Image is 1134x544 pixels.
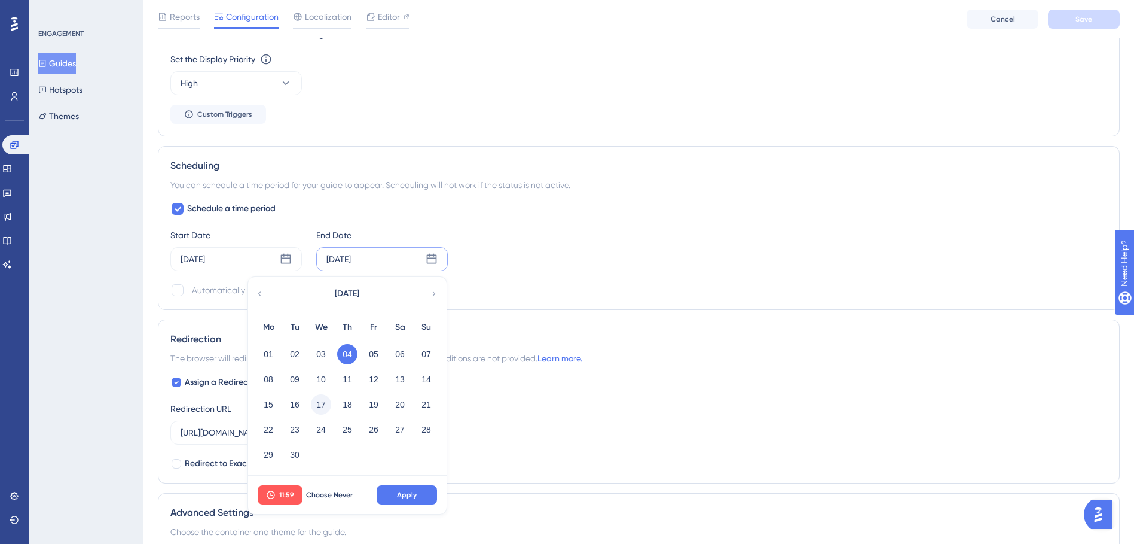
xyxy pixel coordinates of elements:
button: 06 [390,344,410,364]
span: Save [1075,14,1092,24]
button: 15 [258,394,279,415]
button: 05 [363,344,384,364]
div: Choose the container and theme for the guide. [170,525,1107,539]
span: Configuration [226,10,279,24]
button: 08 [258,369,279,390]
span: [DATE] [335,287,359,301]
div: Redirection URL [170,402,231,416]
button: 14 [416,369,436,390]
button: Choose Never [302,485,356,505]
span: The browser will redirect to the “Redirection URL” when the Targeting Conditions are not provided. [170,351,582,366]
span: Editor [378,10,400,24]
button: 13 [390,369,410,390]
a: Learn more. [537,354,582,363]
button: 20 [390,394,410,415]
span: Reports [170,10,200,24]
button: 24 [311,420,331,440]
div: End Date [316,228,448,242]
button: 28 [416,420,436,440]
button: 03 [311,344,331,364]
div: Set the Display Priority [170,52,255,66]
button: 04 [337,344,357,364]
span: 11:59 [279,490,294,500]
span: Cancel [991,14,1015,24]
div: [DATE] [326,252,351,266]
button: [DATE] [287,282,406,306]
input: https://www.example.com/ [181,426,373,439]
div: Fr [360,320,387,335]
button: 02 [285,344,305,364]
button: 27 [390,420,410,440]
button: 01 [258,344,279,364]
button: 10 [311,369,331,390]
button: 25 [337,420,357,440]
button: 26 [363,420,384,440]
button: 17 [311,394,331,415]
button: 19 [363,394,384,415]
span: Redirect to Exact URL [185,457,267,471]
div: Start Date [170,228,302,242]
button: 07 [416,344,436,364]
div: Tu [282,320,308,335]
iframe: UserGuiding AI Assistant Launcher [1084,497,1120,533]
button: Save [1048,10,1120,29]
button: 21 [416,394,436,415]
button: High [170,71,302,95]
button: Cancel [967,10,1038,29]
div: Su [413,320,439,335]
div: Automatically set as “Inactive” when the scheduled period is over. [192,283,438,297]
button: 16 [285,394,305,415]
div: ENGAGEMENT [38,29,84,38]
span: Assign a Redirection URL [185,375,279,390]
button: 23 [285,420,305,440]
button: Apply [377,485,437,505]
div: You can schedule a time period for your guide to appear. Scheduling will not work if the status i... [170,178,1107,192]
span: Choose Never [306,490,353,500]
button: Custom Triggers [170,105,266,124]
div: We [308,320,334,335]
button: Hotspots [38,79,82,101]
span: Localization [305,10,351,24]
button: 29 [258,445,279,465]
button: 12 [363,369,384,390]
div: [DATE] [181,252,205,266]
button: 09 [285,369,305,390]
button: 30 [285,445,305,465]
div: Sa [387,320,413,335]
button: Themes [38,105,79,127]
span: Apply [397,490,417,500]
div: Redirection [170,332,1107,347]
div: Mo [255,320,282,335]
div: Advanced Settings [170,506,1107,520]
button: 11 [337,369,357,390]
div: Scheduling [170,159,1107,173]
span: Schedule a time period [187,202,276,216]
button: 22 [258,420,279,440]
span: Need Help? [28,3,75,17]
button: Guides [38,53,76,74]
span: Custom Triggers [197,110,252,119]
div: Th [334,320,360,335]
button: 18 [337,394,357,415]
span: High [181,76,198,90]
button: 11:59 [258,485,302,505]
